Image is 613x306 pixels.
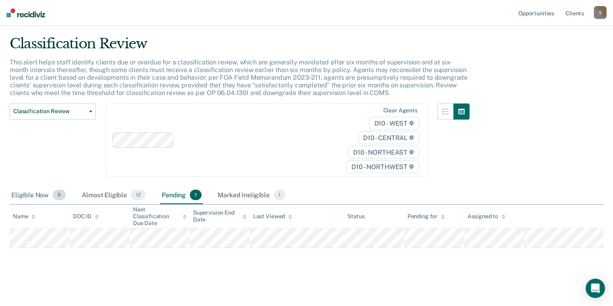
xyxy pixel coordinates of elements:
button: S [594,6,607,19]
div: Status [347,213,365,220]
button: Classification Review [10,103,96,120]
div: Almost Eligible12 [80,186,147,204]
div: Pending for [407,213,445,220]
div: Classification Review [10,35,470,58]
p: This alert helps staff identify clients due or overdue for a classification review, which are gen... [10,58,468,97]
span: D10 - NORTHEAST [348,146,419,159]
span: Classification Review [13,108,86,115]
span: D10 - NORTHWEST [346,160,419,173]
img: Recidiviz [6,8,45,17]
div: Next Classification Due Date [133,206,187,226]
span: 12 [131,190,145,200]
div: Name [13,213,35,220]
span: 1 [274,190,285,200]
div: Supervision End Date [193,209,247,223]
span: D10 - CENTRAL [358,131,419,144]
div: DOC ID [73,213,99,220]
div: Clear agents [383,107,417,114]
div: Last Viewed [253,213,292,220]
span: 8 [53,190,66,200]
div: Marked Ineligible1 [216,186,287,204]
span: 1 [190,190,202,200]
div: Open Intercom Messenger [586,279,605,298]
div: Pending1 [160,186,203,204]
div: Assigned to [468,213,505,220]
span: D10 - WEST [369,117,419,130]
div: Eligible Now8 [10,186,67,204]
